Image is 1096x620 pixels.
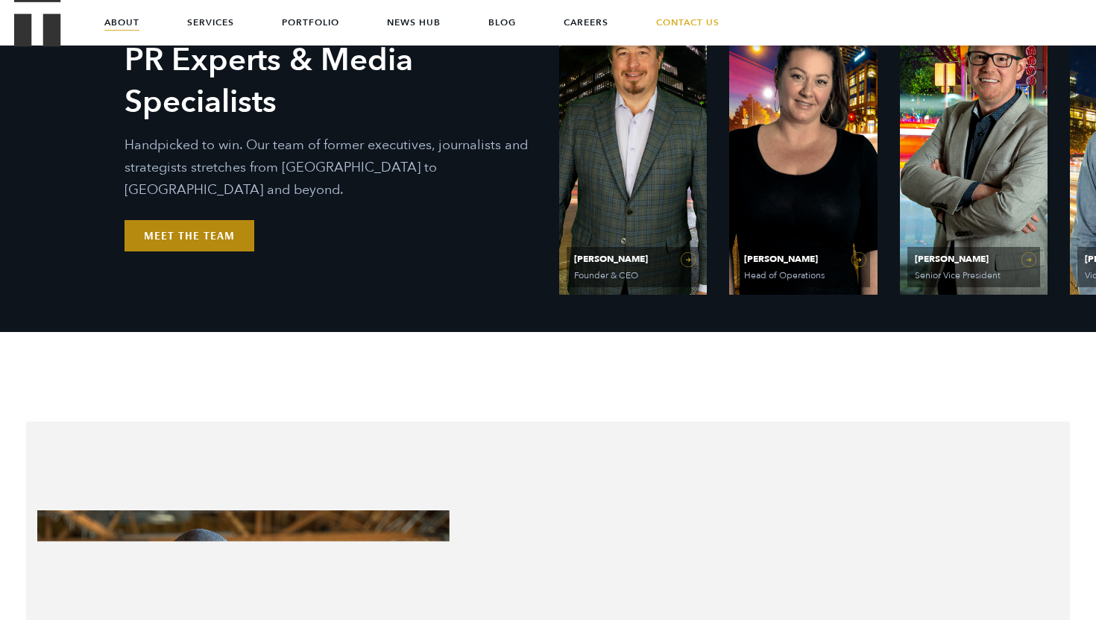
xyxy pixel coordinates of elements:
span: [PERSON_NAME] [915,254,1033,263]
a: Meet the Team [125,220,254,251]
span: Head of Operations [744,271,859,280]
span: [PERSON_NAME] [744,254,862,263]
span: Senior Vice President [915,271,1030,280]
span: [PERSON_NAME] [574,254,692,263]
span: Founder & CEO [574,271,689,280]
h2: PR Experts & Media Specialists [125,40,537,123]
p: Handpicked to win. Our team of former executives, journalists and strategists stretches from [GEO... [125,134,537,201]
